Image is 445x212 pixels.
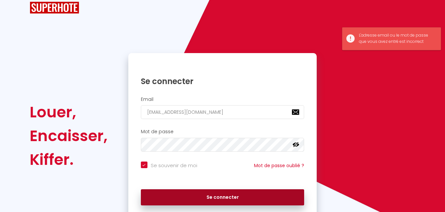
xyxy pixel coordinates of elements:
button: Ouvrir le widget de chat LiveChat [5,3,25,22]
h2: Mot de passe [141,129,304,135]
button: Se connecter [141,189,304,206]
a: Mot de passe oublié ? [254,162,304,169]
input: Ton Email [141,105,304,119]
div: Louer, [30,100,108,124]
h1: Se connecter [141,76,304,86]
div: Encaisser, [30,124,108,148]
h2: Email [141,97,304,102]
div: Kiffer. [30,148,108,171]
img: SuperHote logo [30,2,79,14]
div: L'adresse email ou le mot de passe que vous avez entré est incorrect [359,32,434,45]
